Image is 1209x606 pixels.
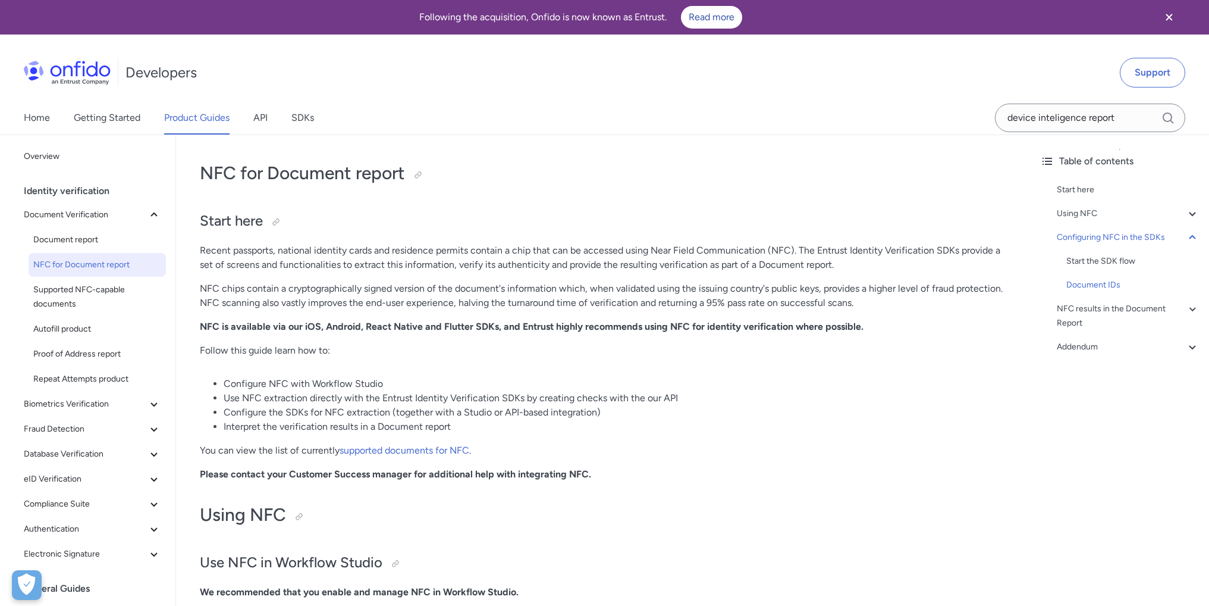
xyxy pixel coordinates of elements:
[24,472,147,486] span: eID Verification
[200,211,1007,232] h2: Start here
[24,149,161,164] span: Overview
[29,342,166,366] a: Proof of Address report
[24,547,147,561] span: Electronic Signature
[164,101,230,135] a: Product Guides
[1057,340,1199,354] a: Addendum
[24,397,147,411] span: Biometrics Verification
[19,442,166,466] button: Database Verification
[33,322,161,336] span: Autofill product
[24,179,171,203] div: Identity verification
[200,586,519,598] strong: We recommended that you enable and manage NFC in Workflow Studio.
[200,343,1007,358] p: Follow this guide learn how to:
[200,503,1007,527] h1: Using NFC
[29,253,166,277] a: NFC for Document report
[33,347,161,361] span: Proof of Address report
[12,570,42,600] div: Cookie Preferences
[224,391,1007,405] li: Use NFC extraction directly with the Entrust Identity Verification SDKs by creating checks with t...
[74,101,140,135] a: Getting Started
[24,61,111,85] img: Onfido Logo
[681,6,742,29] a: Read more
[33,283,161,311] span: Supported NFC-capable documents
[291,101,314,135] a: SDKs
[33,233,161,247] span: Document report
[340,445,469,456] a: supported documents for NFC
[24,522,147,536] span: Authentication
[200,161,1007,185] h1: NFC for Document report
[19,517,166,541] button: Authentication
[24,497,147,511] span: Compliance Suite
[12,570,42,600] button: Open Preferences
[33,372,161,386] span: Repeat Attempts product
[1162,10,1176,24] svg: Close banner
[1040,154,1199,168] div: Table of contents
[24,577,171,601] div: General Guides
[224,405,1007,420] li: Configure the SDKs for NFC extraction (together with a Studio or API-based integration)
[24,422,147,436] span: Fraud Detection
[200,282,1007,310] p: NFC chips contain a cryptographically signed version of the document's information which, when va...
[14,6,1147,29] div: Following the acquisition, Onfido is now known as Entrust.
[995,104,1185,132] input: Onfido search input field
[200,243,1007,272] p: Recent passports, national identity cards and residence permits contain a chip that can be access...
[19,492,166,516] button: Compliance Suite
[224,377,1007,391] li: Configure NFC with Workflow Studio
[19,145,166,168] a: Overview
[125,63,197,82] h1: Developers
[1057,230,1199,245] a: Configuring NFC in the SDKs
[29,228,166,252] a: Document report
[19,392,166,416] button: Biometrics Verification
[1057,207,1199,221] a: Using NFC
[1066,254,1199,268] a: Start the SDK flow
[1057,302,1199,330] a: NFC results in the Document Report
[253,101,268,135] a: API
[24,101,50,135] a: Home
[33,258,161,272] span: NFC for Document report
[200,553,1007,573] h2: Use NFC in Workflow Studio
[29,278,166,316] a: Supported NFC-capable documents
[200,468,591,480] strong: Please contact your Customer Success manager for additional help with integrating NFC.
[1147,2,1191,32] button: Close banner
[200,443,1007,458] p: You can view the list of currently .
[1066,278,1199,292] a: Document IDs
[19,417,166,441] button: Fraud Detection
[19,467,166,491] button: eID Verification
[29,317,166,341] a: Autofill product
[1120,58,1185,88] a: Support
[1057,183,1199,197] a: Start here
[200,321,863,332] strong: NFC is available via our iOS, Android, React Native and Flutter SDKs, and Entrust highly recommen...
[24,208,147,222] span: Document Verification
[19,203,166,227] button: Document Verification
[224,420,1007,434] li: Interpret the verification results in a Document report
[19,542,166,566] button: Electronic Signature
[24,447,147,461] span: Database Verification
[29,367,166,391] a: Repeat Attempts product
